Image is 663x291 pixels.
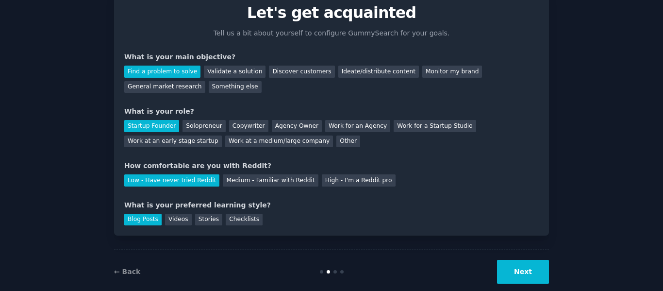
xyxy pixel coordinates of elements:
[272,120,322,132] div: Agency Owner
[229,120,268,132] div: Copywriter
[124,120,179,132] div: Startup Founder
[124,52,539,62] div: What is your main objective?
[124,214,162,226] div: Blog Posts
[223,174,318,187] div: Medium - Familiar with Reddit
[124,81,205,93] div: General market research
[124,136,222,148] div: Work at an early stage startup
[225,136,333,148] div: Work at a medium/large company
[338,66,419,78] div: Ideate/distribute content
[124,66,200,78] div: Find a problem to solve
[124,200,539,210] div: What is your preferred learning style?
[209,28,454,38] p: Tell us a bit about yourself to configure GummySearch for your goals.
[195,214,222,226] div: Stories
[124,106,539,117] div: What is your role?
[226,214,263,226] div: Checklists
[182,120,225,132] div: Solopreneur
[204,66,265,78] div: Validate a solution
[394,120,476,132] div: Work for a Startup Studio
[336,136,360,148] div: Other
[325,120,390,132] div: Work for an Agency
[497,260,549,284] button: Next
[269,66,334,78] div: Discover customers
[165,214,192,226] div: Videos
[124,161,539,171] div: How comfortable are you with Reddit?
[124,174,219,187] div: Low - Have never tried Reddit
[114,268,140,275] a: ← Back
[209,81,262,93] div: Something else
[124,4,539,21] p: Let's get acquainted
[322,174,396,187] div: High - I'm a Reddit pro
[422,66,482,78] div: Monitor my brand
